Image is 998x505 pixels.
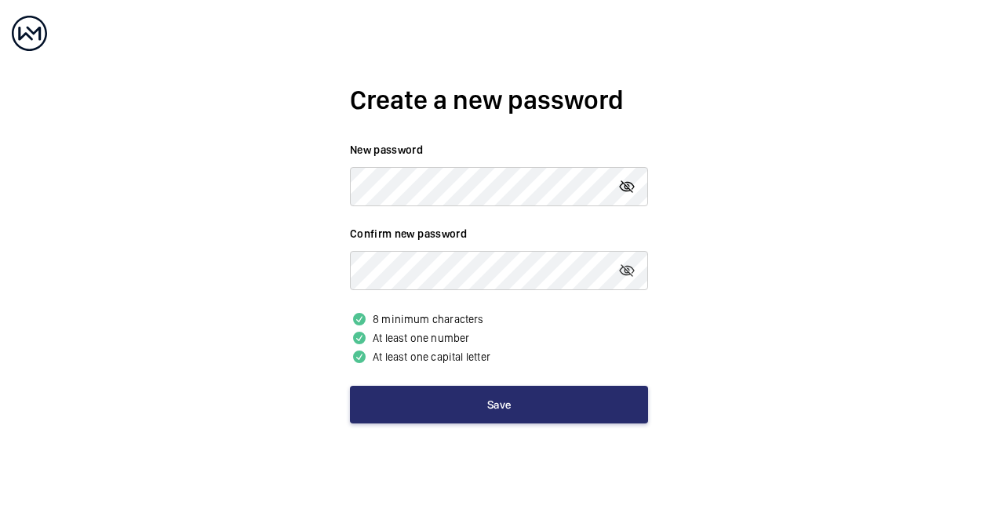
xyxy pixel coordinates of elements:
[350,226,648,242] label: Confirm new password
[350,310,648,329] p: 8 minimum characters
[350,386,648,423] button: Save
[350,82,648,118] h2: Create a new password
[350,347,648,366] p: At least one capital letter
[350,142,648,158] label: New password
[350,329,648,347] p: At least one number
